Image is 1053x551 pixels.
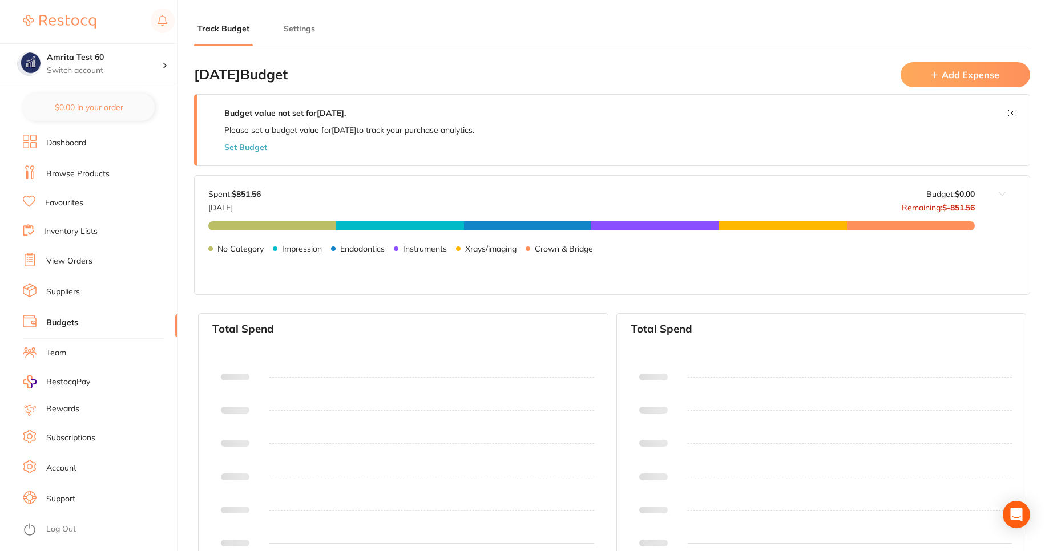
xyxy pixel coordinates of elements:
button: Add Expense [901,62,1030,87]
a: Budgets [46,317,78,329]
a: Subscriptions [46,432,95,444]
a: Team [46,347,66,359]
p: Budget: [926,189,975,198]
a: Suppliers [46,286,80,298]
button: $0.00 in your order [23,94,155,121]
strong: Budget value not set for [DATE] . [224,108,346,118]
h3: Total Spend [212,323,274,335]
p: Remaining: [902,198,975,212]
strong: $851.56 [232,189,261,199]
img: RestocqPay [23,375,37,388]
a: Favourites [45,197,83,209]
img: Restocq Logo [23,15,96,29]
strong: $0.00 [955,189,975,199]
a: Browse Products [46,168,110,180]
p: Spent: [208,189,261,198]
div: Open Intercom Messenger [1003,501,1030,528]
button: Settings [280,23,318,34]
a: RestocqPay [23,375,90,388]
h3: Total Spend [631,323,692,335]
a: Restocq Logo [23,9,96,35]
p: Endodontics [340,244,385,253]
p: Xrays/imaging [465,244,517,253]
a: Dashboard [46,137,86,149]
button: Log Out [23,521,174,539]
p: Impression [282,244,322,253]
a: Rewards [46,403,79,415]
a: Support [46,493,75,505]
span: RestocqPay [46,376,90,388]
a: View Orders [46,256,92,267]
a: Account [46,463,76,474]
button: Set Budget [224,143,267,152]
strong: $-851.56 [942,202,975,213]
h2: [DATE] Budget [194,67,288,83]
img: Amrita Test 60 [18,52,41,75]
p: Switch account [47,65,162,76]
p: [DATE] [208,198,261,212]
p: Instruments [403,244,447,253]
p: No Category [217,244,264,253]
p: Crown & Bridge [535,244,593,253]
a: Log Out [46,524,76,535]
p: Please set a budget value for [DATE] to track your purchase analytics. [224,125,474,135]
a: Inventory Lists [44,226,98,237]
button: Track Budget [194,23,253,34]
h4: Amrita Test 60 [47,52,162,63]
